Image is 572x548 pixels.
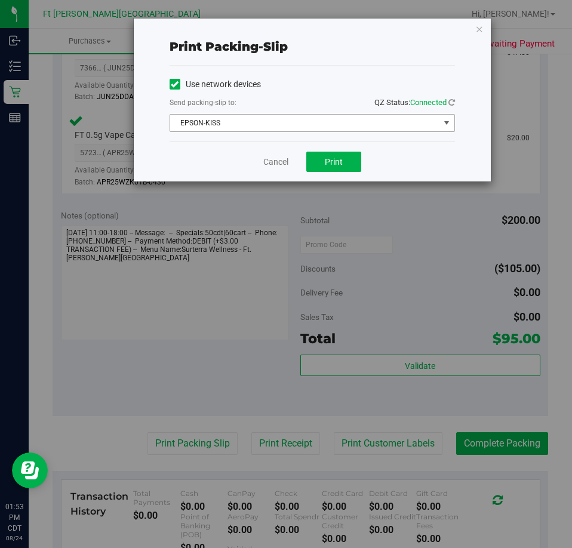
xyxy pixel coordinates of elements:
[410,98,447,107] span: Connected
[263,156,288,168] a: Cancel
[170,97,236,108] label: Send packing-slip to:
[325,157,343,167] span: Print
[170,39,288,54] span: Print packing-slip
[170,78,261,91] label: Use network devices
[12,452,48,488] iframe: Resource center
[374,98,455,107] span: QZ Status:
[306,152,361,172] button: Print
[439,115,454,131] span: select
[170,115,439,131] span: EPSON-KISS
